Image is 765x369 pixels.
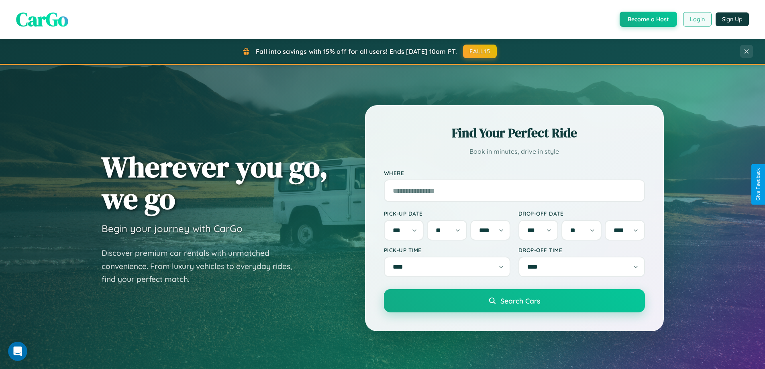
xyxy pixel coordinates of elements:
button: Login [683,12,712,27]
iframe: Intercom live chat [8,342,27,361]
button: Search Cars [384,289,645,312]
span: CarGo [16,6,68,33]
div: Give Feedback [755,168,761,201]
label: Where [384,169,645,176]
h2: Find Your Perfect Ride [384,124,645,142]
label: Drop-off Time [518,247,645,253]
button: Sign Up [716,12,749,26]
label: Pick-up Date [384,210,510,217]
p: Discover premium car rentals with unmatched convenience. From luxury vehicles to everyday rides, ... [102,247,302,286]
span: Fall into savings with 15% off for all users! Ends [DATE] 10am PT. [256,47,457,55]
span: Search Cars [500,296,540,305]
button: Become a Host [620,12,677,27]
p: Book in minutes, drive in style [384,146,645,157]
h1: Wherever you go, we go [102,151,328,214]
button: FALL15 [463,45,497,58]
h3: Begin your journey with CarGo [102,222,243,234]
label: Pick-up Time [384,247,510,253]
label: Drop-off Date [518,210,645,217]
